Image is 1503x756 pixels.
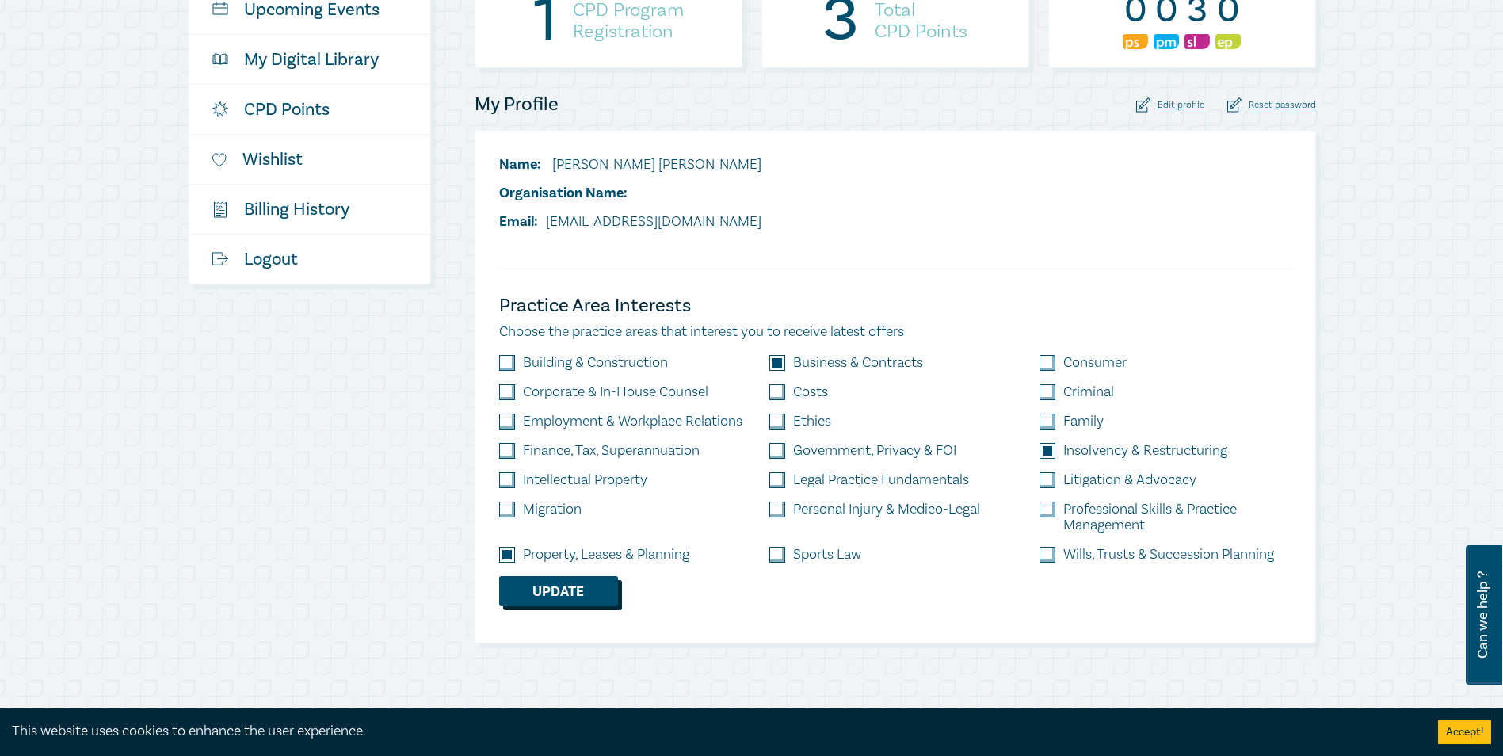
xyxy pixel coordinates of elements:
a: My Digital Library [189,35,430,84]
img: Professional Skills [1123,34,1148,49]
li: [PERSON_NAME] [PERSON_NAME] [499,155,761,175]
label: Finance, Tax, Superannuation [523,443,700,459]
a: Logout [189,235,430,284]
div: Edit profile [1136,97,1204,113]
span: Email: [499,212,538,231]
a: CPD Points [189,85,430,134]
label: Migration [523,502,582,517]
label: Business & Contracts [793,355,923,371]
label: Legal Practice Fundamentals [793,472,969,488]
button: Update [499,576,618,606]
label: Property, Leases & Planning [523,547,689,563]
span: Organisation Name: [499,184,628,202]
span: Can we help ? [1475,555,1490,675]
h4: My Profile [475,92,559,117]
label: Costs [793,384,828,400]
label: Professional Skills & Practice Management [1063,502,1291,533]
button: Accept cookies [1438,720,1491,744]
label: Insolvency & Restructuring [1063,443,1227,459]
label: Building & Construction [523,355,668,371]
label: Litigation & Advocacy [1063,472,1196,488]
tspan: $ [216,204,219,212]
img: Substantive Law [1184,34,1210,49]
label: Consumer [1063,355,1127,371]
label: Intellectual Property [523,472,647,488]
a: $Billing History [189,185,430,234]
h4: Practice Area Interests [499,293,1291,319]
label: Wills, Trusts & Succession Planning [1063,547,1274,563]
label: Sports Law [793,547,861,563]
a: Wishlist [189,135,430,184]
img: Ethics & Professional Responsibility [1215,34,1241,49]
label: Personal Injury & Medico-Legal [793,502,980,517]
label: Criminal [1063,384,1114,400]
p: Choose the practice areas that interest you to receive latest offers [499,322,1291,342]
div: This website uses cookies to enhance the user experience. [12,721,1414,742]
img: Practice Management & Business Skills [1154,34,1179,49]
label: Ethics [793,414,831,430]
label: Employment & Workplace Relations [523,414,742,430]
label: Corporate & In-House Counsel [523,384,708,400]
span: Name: [499,155,541,174]
label: Government, Privacy & FOI [793,443,956,459]
li: [EMAIL_ADDRESS][DOMAIN_NAME] [499,212,761,232]
label: Family [1063,414,1104,430]
div: Reset password [1227,97,1316,113]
